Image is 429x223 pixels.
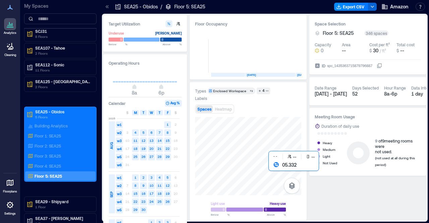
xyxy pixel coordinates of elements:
[35,143,61,149] p: Floor 2: SEA25
[267,213,286,217] span: Above %
[155,30,182,37] div: [PERSON_NAME]
[213,105,233,113] button: Heatmap
[109,42,127,46] span: Below %
[141,155,145,159] text: 26
[116,174,123,181] span: w1
[215,107,232,111] span: Heatmap
[116,162,123,168] span: w6
[116,199,123,205] span: w4
[322,62,325,69] span: ID
[141,200,145,204] text: 23
[158,200,162,204] text: 25
[142,175,144,179] text: 2
[116,146,123,152] span: w4
[35,45,91,51] p: SEA107 - Tahoe
[109,20,182,27] h3: Target Utilization
[158,138,162,143] text: 14
[109,30,124,37] div: Underuse
[167,130,169,134] text: 8
[380,48,386,53] span: / ft²
[116,190,123,197] span: w3
[134,110,137,115] span: M
[124,3,158,10] p: SEA25 - Obidos
[166,138,170,143] text: 15
[166,200,170,204] text: 26
[373,48,378,53] span: 30
[369,47,394,54] button: $ 30 / ft²
[375,138,421,154] div: of 9 meeting rooms were not used.
[167,175,169,179] text: 5
[175,110,177,115] span: S
[257,88,270,94] button: 4
[323,153,330,160] div: Light
[133,155,137,159] text: 25
[195,88,206,94] div: Types
[109,60,182,66] h3: Operating Hours
[158,155,162,159] text: 28
[323,160,337,166] div: Not Used
[35,204,91,210] p: 1 Floor
[159,110,161,115] span: T
[2,197,18,218] a: Settings
[35,199,91,204] p: SEA29 - Shipyard
[323,140,332,146] div: Heavy
[248,89,254,93] div: 72
[109,116,115,120] span: 2025
[134,130,136,134] text: 4
[35,62,91,67] p: SEA112 - Sonic
[166,147,170,151] text: 22
[35,51,91,56] p: 2 Floors
[35,67,91,73] p: 11 Floors
[400,48,404,53] span: --
[315,47,339,54] button: 0
[116,154,123,160] span: w5
[158,183,162,187] text: 11
[315,20,421,27] h3: Space Selection
[35,109,91,114] p: SEA25 - Obidos
[4,212,16,216] p: Settings
[109,100,126,107] h3: Calendar
[247,73,256,76] text: [DATE]
[141,138,145,143] text: 12
[334,3,368,11] button: Export CSV
[165,100,182,107] button: Avg %
[134,175,136,179] text: 1
[323,30,354,37] span: Floor 5: SEA25
[35,84,91,90] p: 2 Floors
[315,91,347,97] span: [DATE] - [DATE]
[2,16,18,37] a: Analytics
[323,146,335,153] div: Medium
[352,91,379,97] div: 52
[109,142,114,149] span: AUG
[166,183,170,187] text: 12
[116,182,123,189] span: w2
[321,123,359,129] div: Duration of daily use
[141,191,145,196] text: 16
[369,48,372,53] span: $
[166,191,170,196] text: 19
[379,1,410,12] button: Amazon
[323,30,362,37] button: Floor 5: SEA25
[141,208,145,212] text: 30
[158,191,162,196] text: 18
[342,48,346,53] span: --
[24,3,97,9] p: My Spaces
[116,137,123,144] span: w3
[158,147,162,151] text: 21
[133,147,137,151] text: 18
[149,138,154,143] text: 13
[321,47,323,54] span: 0
[116,207,123,213] span: w5
[195,20,301,27] div: Floor Occupancy
[4,53,16,57] p: Cleaning
[4,31,16,35] p: Analytics
[35,29,91,34] p: SCJ31
[211,200,225,207] div: Light use
[35,123,68,128] p: Building Analytics
[116,121,123,128] span: w1
[315,113,421,120] h3: Meeting Room Usage
[159,175,161,179] text: 4
[1,175,19,196] a: Floorplans
[134,183,136,187] text: 8
[375,156,415,167] span: (not used at all during this period)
